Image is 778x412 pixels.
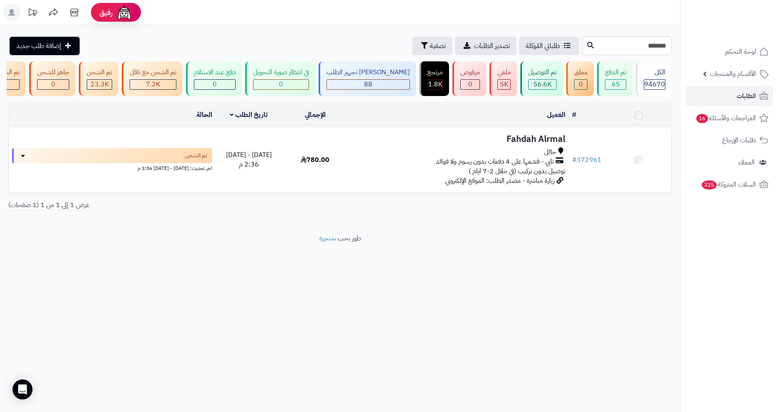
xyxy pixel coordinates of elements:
div: 23257 [87,80,112,89]
span: تابي - قسّمها على 4 دفعات بدون رسوم ولا فوائد [436,157,554,167]
div: في انتظار صورة التحويل [253,68,309,77]
div: دفع عند الاستلام [194,68,236,77]
a: الحالة [196,110,212,120]
div: 0 [575,80,587,89]
span: 5K [500,79,508,89]
span: طلباتي المُوكلة [526,41,560,51]
span: 88 [364,79,372,89]
span: 56.6K [533,79,552,89]
span: الطلبات [737,90,756,102]
span: # [572,155,577,165]
span: 23.3K [90,79,109,89]
a: طلبات الإرجاع [685,130,773,150]
a: مرتجع 1.8K [418,61,451,96]
a: ملغي 5K [488,61,519,96]
a: العملاء [685,152,773,172]
a: تم التوصيل 56.6K [519,61,565,96]
span: إضافة طلب جديد [16,41,61,51]
a: لوحة التحكم [685,42,773,62]
a: تصدير الطلبات [455,37,517,55]
a: إضافة طلب جديد [10,37,80,55]
a: طلباتي المُوكلة [519,37,579,55]
a: المراجعات والأسئلة16 [685,108,773,128]
span: رفيق [99,8,113,18]
div: تم الدفع [605,68,626,77]
a: # [572,110,576,120]
div: 0 [461,80,479,89]
a: الطلبات [685,86,773,106]
a: في انتظار صورة التحويل 0 [243,61,317,96]
span: 7.2K [146,79,160,89]
a: تم الشحن مع ناقل 7.2K [120,61,184,96]
div: 4969 [498,80,510,89]
div: 65 [605,80,626,89]
div: 88 [327,80,409,89]
a: تم الشحن 23.3K [77,61,120,96]
span: طلبات الإرجاع [722,134,756,146]
h3: Fahdah Alrmal [351,134,565,144]
div: [PERSON_NAME] تجهيز الطلب [326,68,410,77]
span: 0 [579,79,583,89]
span: 0 [468,79,472,89]
span: 325 [702,180,717,190]
span: لوحة التحكم [725,46,756,58]
span: تصفية [430,41,446,51]
span: السلات المتروكة [701,179,756,190]
a: جاهز للشحن 0 [28,61,77,96]
span: 1.8K [428,79,442,89]
span: 780.00 [301,155,329,165]
a: #372961 [572,155,602,165]
span: تصدير الطلبات [474,41,510,51]
a: معلق 0 [565,61,595,96]
a: مرفوض 0 [451,61,488,96]
a: متجرة [319,233,334,243]
span: المراجعات والأسئلة [695,112,756,124]
span: [DATE] - [DATE] 2:36 م [226,150,272,169]
span: 16 [696,114,708,123]
img: logo-2.png [721,22,770,40]
div: عرض 1 إلى 1 من 1 (1 صفحات) [2,200,340,210]
div: معلق [574,68,587,77]
a: الإجمالي [305,110,326,120]
span: 65 [612,79,620,89]
div: 1809 [428,80,442,89]
a: دفع عند الاستلام 0 [184,61,243,96]
span: تم الشحن [185,152,207,160]
div: 7223 [130,80,176,89]
div: 56556 [529,80,556,89]
a: تحديثات المنصة [22,4,43,23]
a: السلات المتروكة325 [685,174,773,195]
div: الكل [644,68,665,77]
a: الكل94670 [634,61,673,96]
div: 0 [194,80,235,89]
span: 0 [51,79,55,89]
div: 0 [38,80,69,89]
div: مرفوض [460,68,480,77]
a: تاريخ الطلب [230,110,268,120]
span: حائل [544,147,556,157]
div: Open Intercom Messenger [13,379,33,399]
span: توصيل بدون تركيب (في خلال 2-7 ايام ) [469,166,565,176]
a: تم الدفع 65 [595,61,634,96]
div: ملغي [497,68,511,77]
div: تم التوصيل [528,68,557,77]
div: اخر تحديث: [DATE] - [DATE] 3:56 م [12,163,212,172]
div: جاهز للشحن [37,68,69,77]
span: العملاء [738,157,755,168]
a: [PERSON_NAME] تجهيز الطلب 88 [317,61,418,96]
span: 94670 [644,79,665,89]
a: العميل [547,110,565,120]
div: مرتجع [427,68,443,77]
span: الأقسام والمنتجات [710,68,756,80]
div: تم الشحن [87,68,112,77]
img: ai-face.png [116,4,133,21]
div: 0 [253,80,309,89]
button: تصفية [412,37,452,55]
span: 0 [213,79,217,89]
span: 0 [279,79,283,89]
span: زيارة مباشرة - مصدر الطلب: الموقع الإلكتروني [445,176,555,186]
div: تم الشحن مع ناقل [130,68,176,77]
